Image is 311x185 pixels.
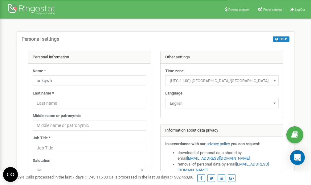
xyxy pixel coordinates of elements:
[161,51,283,64] div: Other settings
[165,90,182,96] label: Language
[33,165,146,175] span: Mr.
[86,175,108,179] u: 1 745 115,00
[165,98,279,108] span: English
[178,162,279,173] li: removal of personal data by email ,
[33,68,46,74] label: Name *
[35,166,144,175] span: Mr.
[295,8,305,11] span: Log Out
[161,124,283,137] div: Information about data privacy
[167,99,276,108] span: English
[3,167,18,182] button: Open CMP widget
[26,175,108,179] span: Calls processed in the last 7 days :
[290,150,305,165] div: Open Intercom Messenger
[171,175,193,179] u: 7 382 453,00
[28,51,151,64] div: Personal information
[165,141,206,146] strong: In accordance with our
[167,77,276,85] span: (UTC-11:00) Pacific/Midway
[109,175,193,179] span: Calls processed in the last 30 days :
[33,120,146,131] input: Middle name or patronymic
[207,141,230,146] a: privacy policy
[263,8,282,11] span: Profile settings
[33,90,54,96] label: Last name *
[33,143,146,153] input: Job Title
[231,141,260,146] strong: you can request:
[33,113,81,119] label: Middle name or patronymic
[273,36,289,42] button: HELP
[165,68,184,74] label: Time zone
[33,158,50,164] label: Salutation
[33,135,51,141] label: Job Title *
[228,8,250,11] span: Referral program
[33,98,146,108] input: Last name
[187,156,250,161] a: [EMAIL_ADDRESS][DOMAIN_NAME]
[178,150,279,162] li: download of personal data shared by email ,
[165,75,279,86] span: (UTC-11:00) Pacific/Midway
[22,36,59,42] h5: Personal settings
[33,75,146,86] input: Name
